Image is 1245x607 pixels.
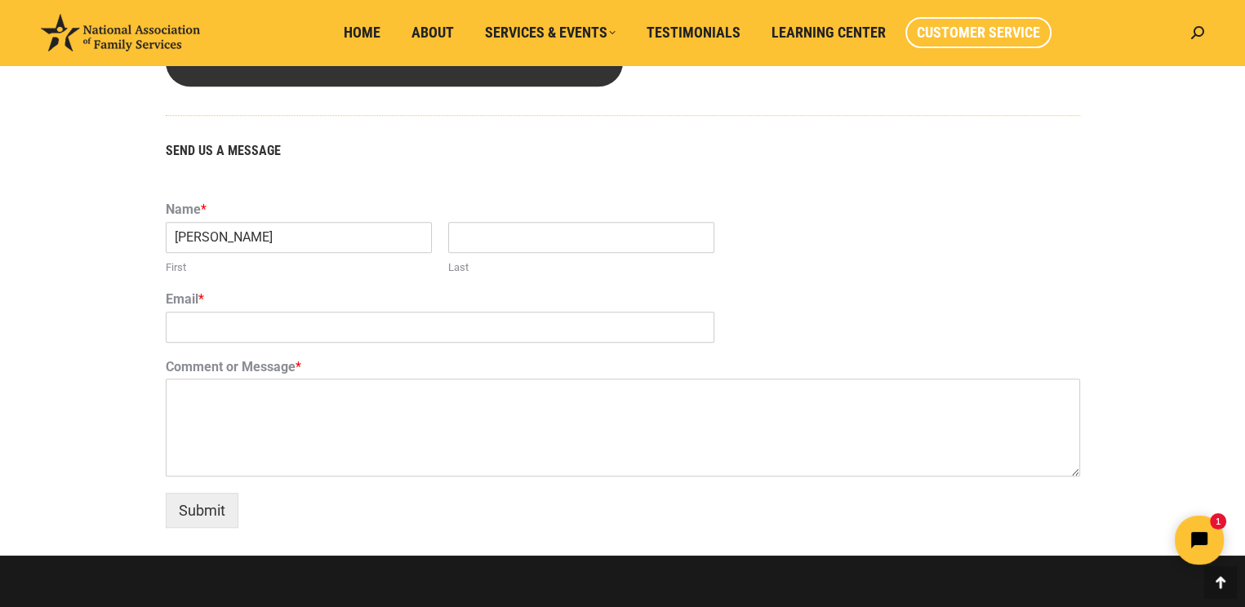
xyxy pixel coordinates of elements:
[485,24,616,42] span: Services & Events
[166,493,238,528] button: Submit
[344,24,380,42] span: Home
[635,17,752,48] a: Testimonials
[166,202,1080,219] label: Name
[166,261,432,275] label: First
[166,359,1080,376] label: Comment or Message
[41,14,200,51] img: National Association of Family Services
[647,24,740,42] span: Testimonials
[400,17,465,48] a: About
[905,17,1052,48] a: Customer Service
[166,144,1080,157] h5: SEND US A MESSAGE
[166,291,1080,308] label: Email
[957,502,1238,578] iframe: Tidio Chat
[411,24,454,42] span: About
[448,261,714,275] label: Last
[332,17,392,48] a: Home
[760,17,897,48] a: Learning Center
[917,24,1040,42] span: Customer Service
[771,24,886,42] span: Learning Center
